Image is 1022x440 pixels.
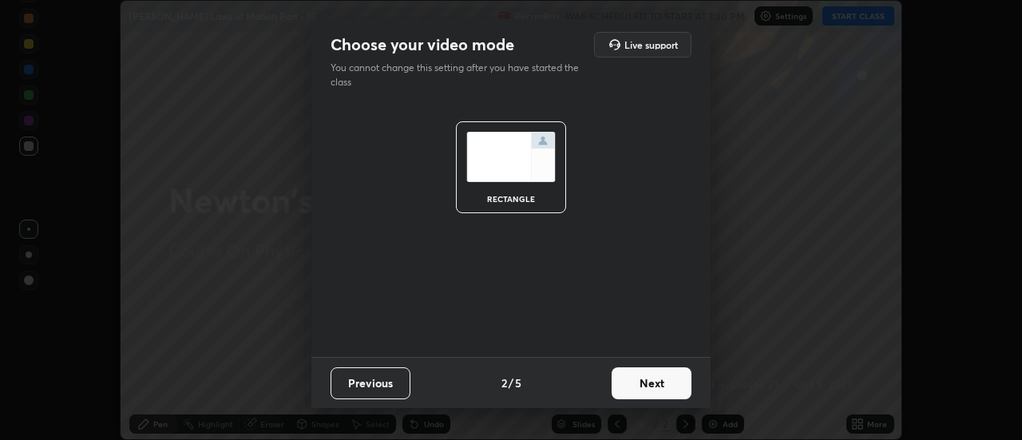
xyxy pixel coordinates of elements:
h4: 5 [515,375,521,391]
h2: Choose your video mode [331,34,514,55]
h5: Live support [624,40,678,50]
button: Previous [331,367,410,399]
button: Next [612,367,691,399]
p: You cannot change this setting after you have started the class [331,61,589,89]
div: rectangle [479,195,543,203]
img: normalScreenIcon.ae25ed63.svg [466,132,556,182]
h4: 2 [501,375,507,391]
h4: / [509,375,513,391]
